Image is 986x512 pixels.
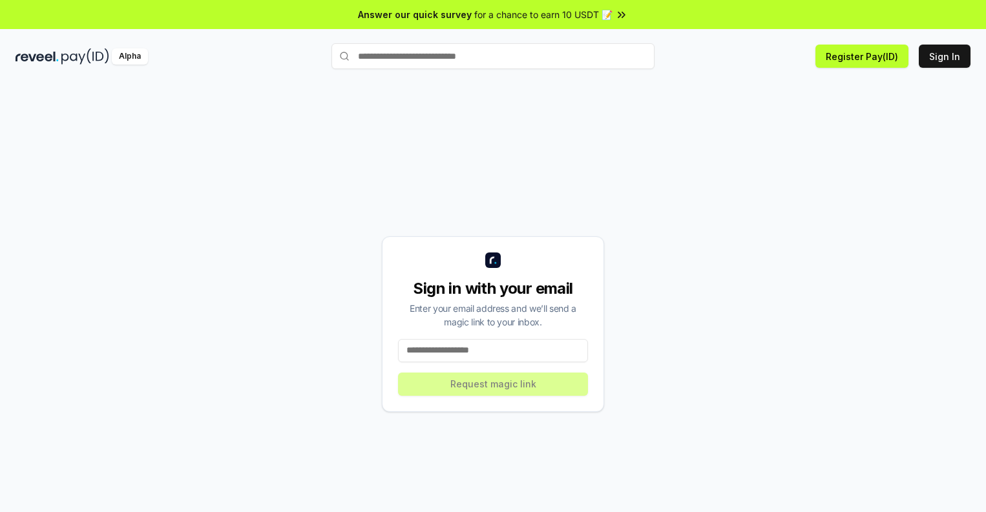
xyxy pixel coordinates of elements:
span: Answer our quick survey [358,8,472,21]
img: reveel_dark [16,48,59,65]
div: Sign in with your email [398,278,588,299]
button: Sign In [919,45,970,68]
span: for a chance to earn 10 USDT 📝 [474,8,613,21]
div: Alpha [112,48,148,65]
img: logo_small [485,252,501,268]
div: Enter your email address and we’ll send a magic link to your inbox. [398,302,588,329]
img: pay_id [61,48,109,65]
button: Register Pay(ID) [815,45,908,68]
